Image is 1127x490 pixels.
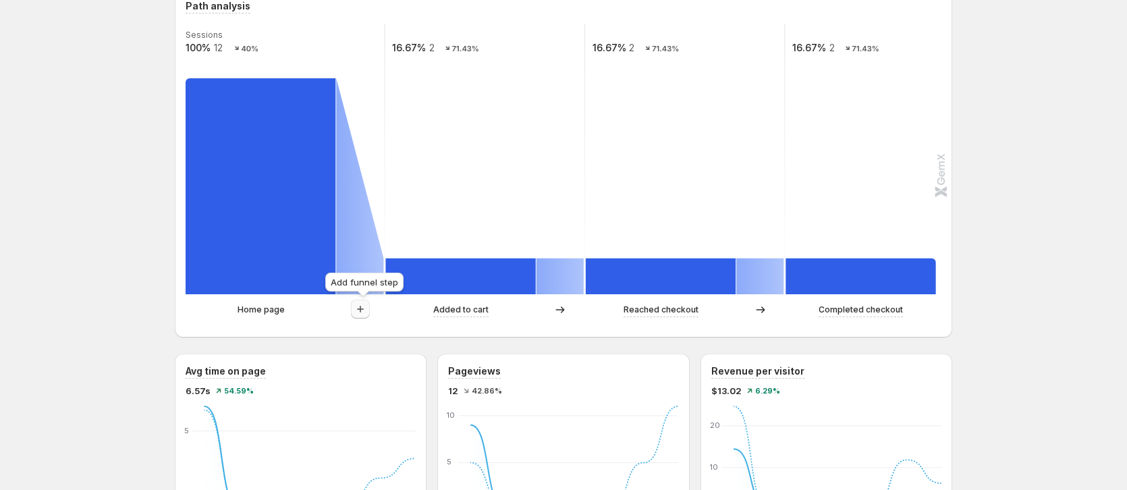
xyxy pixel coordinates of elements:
[629,42,634,53] text: 2
[186,30,223,40] text: Sessions
[755,387,780,395] span: 6.29%
[186,42,211,53] text: 100%
[710,462,718,472] text: 10
[819,303,903,317] p: Completed checkout
[710,420,720,430] text: 20
[184,426,189,435] text: 5
[447,457,451,466] text: 5
[711,384,742,398] span: $13.02
[385,258,535,294] path: Added to cart: 2
[186,384,211,398] span: 6.57s
[448,384,458,398] span: 12
[624,303,698,317] p: Reached checkout
[392,42,426,53] text: 16.67%
[214,42,223,53] text: 12
[593,42,626,53] text: 16.67%
[829,42,835,53] text: 2
[433,303,489,317] p: Added to cart
[241,44,258,53] text: 40%
[429,42,435,53] text: 2
[452,44,479,53] text: 71.43%
[786,258,935,294] path: Completed checkout: 2
[852,44,879,53] text: 71.43%
[447,410,455,420] text: 10
[224,387,254,395] span: 54.59%
[652,44,679,53] text: 71.43%
[448,364,501,378] h3: Pageviews
[792,42,826,53] text: 16.67%
[238,303,285,317] p: Home page
[186,364,266,378] h3: Avg time on page
[472,387,502,395] span: 42.86%
[711,364,804,378] h3: Revenue per visitor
